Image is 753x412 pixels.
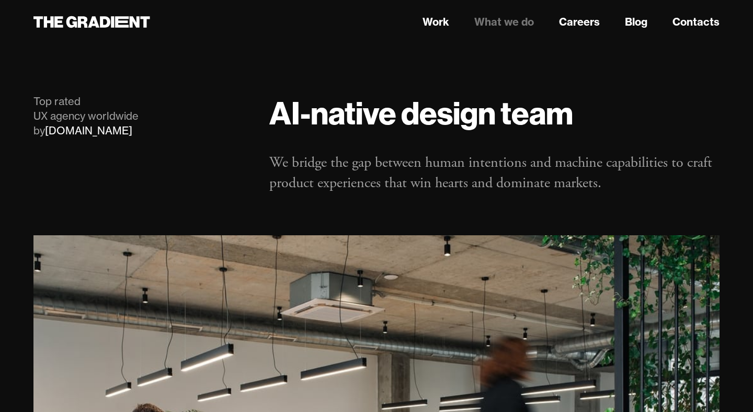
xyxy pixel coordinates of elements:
[45,124,132,137] a: [DOMAIN_NAME]
[672,14,720,30] a: Contacts
[269,153,720,193] p: We bridge the gap between human intentions and machine capabilities to craft product experiences ...
[269,94,720,132] h1: AI-native design team
[33,94,248,138] div: Top rated UX agency worldwide by
[474,14,534,30] a: What we do
[423,14,449,30] a: Work
[559,14,600,30] a: Careers
[625,14,647,30] a: Blog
